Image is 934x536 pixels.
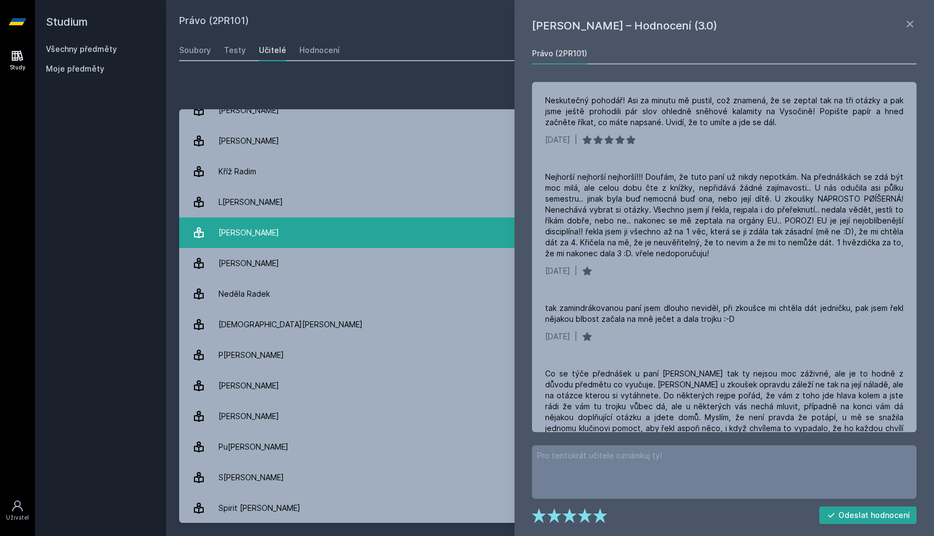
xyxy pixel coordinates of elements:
[218,191,283,213] div: L[PERSON_NAME]
[575,331,577,342] div: |
[179,45,211,56] div: Soubory
[224,45,246,56] div: Testy
[179,309,921,340] a: [DEMOGRAPHIC_DATA][PERSON_NAME] 2 hodnocení 3.0
[545,331,570,342] div: [DATE]
[545,368,903,445] div: Co se týče přednášek u paní [PERSON_NAME] tak ty nejsou moc záživné, ale je to hodně z důvodu pře...
[10,63,26,72] div: Study
[46,63,104,74] span: Moje předměty
[218,314,363,335] div: [DEMOGRAPHIC_DATA][PERSON_NAME]
[179,13,799,31] h2: Právo (2PR101)
[575,134,577,145] div: |
[179,432,921,462] a: Pu[PERSON_NAME] 1 hodnocení 5.0
[179,95,921,126] a: [PERSON_NAME] 16 hodnocení 4.9
[299,39,340,61] a: Hodnocení
[218,283,270,305] div: Neděla Radek
[299,45,340,56] div: Hodnocení
[259,39,286,61] a: Učitelé
[179,187,921,217] a: L[PERSON_NAME] 11 hodnocení 4.9
[545,134,570,145] div: [DATE]
[179,370,921,401] a: [PERSON_NAME] 13 hodnocení 3.5
[179,340,921,370] a: P[PERSON_NAME] 25 hodnocení 5.0
[179,39,211,61] a: Soubory
[218,252,279,274] div: [PERSON_NAME]
[218,161,256,182] div: Kříž Radim
[218,375,279,397] div: [PERSON_NAME]
[2,44,33,77] a: Study
[545,95,903,128] div: Neskutečný pohodář! Asi za minutu mě pustil, což znamená, že se zeptal tak na tři otázky a pak js...
[6,514,29,522] div: Uživatel
[545,172,903,259] div: Nejhorší nejhorší nejhorší!!! Doufám, že tuto paní už nikdy nepotkám. Na přednáškách se zdá být m...
[575,266,577,276] div: |
[2,494,33,527] a: Uživatel
[819,506,917,524] button: Odeslat hodnocení
[218,99,279,121] div: [PERSON_NAME]
[218,497,300,519] div: Spirit [PERSON_NAME]
[545,266,570,276] div: [DATE]
[218,344,284,366] div: P[PERSON_NAME]
[224,39,246,61] a: Testy
[218,436,288,458] div: Pu[PERSON_NAME]
[218,467,284,488] div: S[PERSON_NAME]
[218,222,279,244] div: [PERSON_NAME]
[179,156,921,187] a: Kříž Radim 1 hodnocení 3.0
[179,401,921,432] a: [PERSON_NAME] 7 hodnocení 4.9
[179,493,921,523] a: Spirit [PERSON_NAME] 65 hodnocení 4.6
[218,405,279,427] div: [PERSON_NAME]
[179,217,921,248] a: [PERSON_NAME] 16 hodnocení 3.0
[179,462,921,493] a: S[PERSON_NAME] 1 hodnocení 5.0
[179,248,921,279] a: [PERSON_NAME] 61 hodnocení 4.5
[179,126,921,156] a: [PERSON_NAME] 12 hodnocení 4.1
[545,303,903,325] div: tak zamindrákovanou paní jsem dlouho neviděl, při zkoušce mi chtěla dát jedničku, pak jsem řekl n...
[46,44,117,54] a: Všechny předměty
[179,279,921,309] a: Neděla Radek 16 hodnocení 4.1
[218,130,279,152] div: [PERSON_NAME]
[259,45,286,56] div: Učitelé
